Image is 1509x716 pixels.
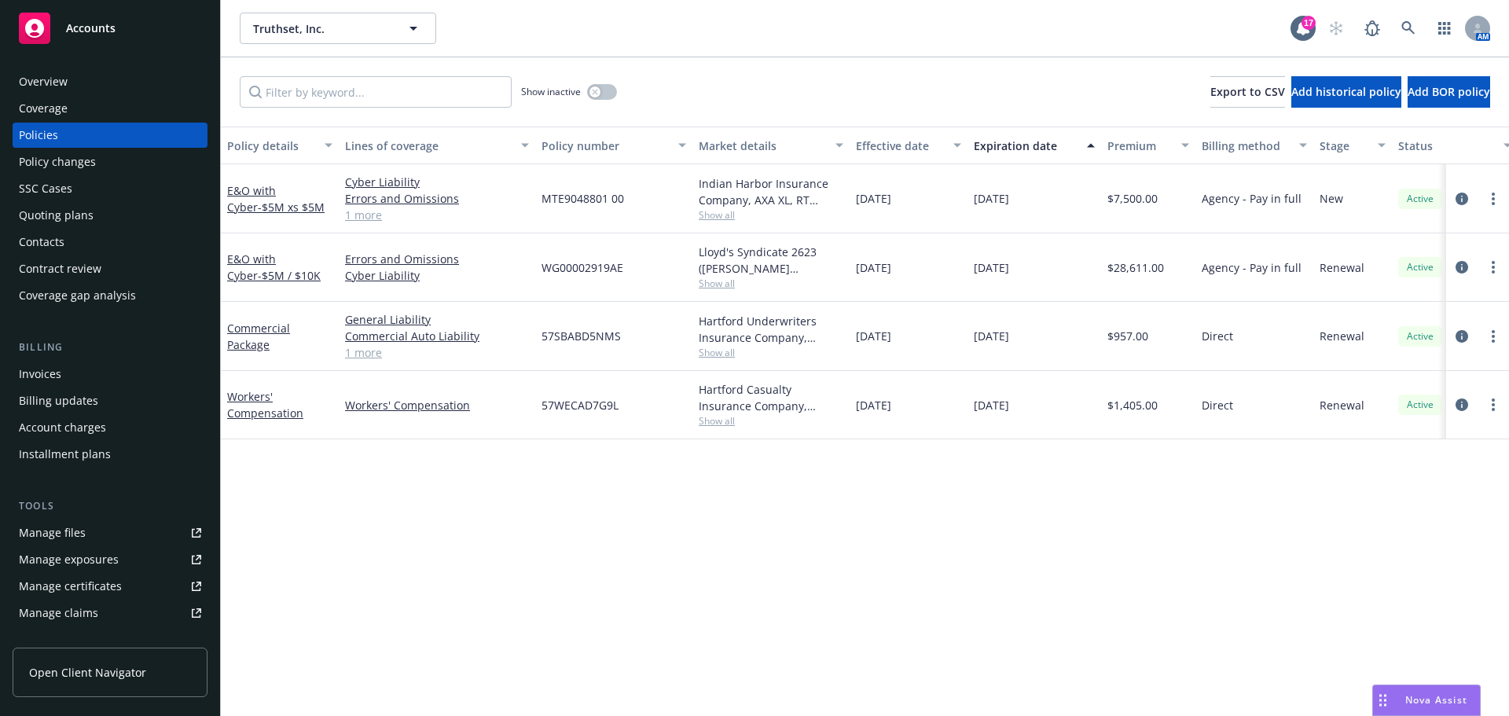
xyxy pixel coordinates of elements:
[345,344,529,361] a: 1 more
[1484,189,1503,208] a: more
[542,190,624,207] span: MTE9048801 00
[19,388,98,413] div: Billing updates
[1372,685,1481,716] button: Nova Assist
[542,259,623,276] span: WG00002919AE
[1357,13,1388,44] a: Report a Bug
[227,183,325,215] a: E&O with Cyber
[1452,258,1471,277] a: circleInformation
[856,397,891,413] span: [DATE]
[19,627,93,652] div: Manage BORs
[974,397,1009,413] span: [DATE]
[699,208,843,222] span: Show all
[13,256,207,281] a: Contract review
[1313,127,1392,164] button: Stage
[1404,192,1436,206] span: Active
[699,138,826,154] div: Market details
[240,13,436,44] button: Truthset, Inc.
[19,574,122,599] div: Manage certificates
[699,175,843,208] div: Indian Harbor Insurance Company, AXA XL, RT Specialty Insurance Services, LLC (RSG Specialty, LLC)
[19,176,72,201] div: SSC Cases
[19,547,119,572] div: Manage exposures
[535,127,692,164] button: Policy number
[13,442,207,467] a: Installment plans
[974,259,1009,276] span: [DATE]
[345,328,529,344] a: Commercial Auto Liability
[1429,13,1460,44] a: Switch app
[1202,328,1233,344] span: Direct
[974,138,1078,154] div: Expiration date
[699,244,843,277] div: Lloyd's Syndicate 2623 ([PERSON_NAME] [PERSON_NAME] Limited), [PERSON_NAME] Group
[13,203,207,228] a: Quoting plans
[856,190,891,207] span: [DATE]
[339,127,535,164] button: Lines of coverage
[850,127,967,164] button: Effective date
[13,415,207,440] a: Account charges
[1320,328,1364,344] span: Renewal
[13,574,207,599] a: Manage certificates
[19,415,106,440] div: Account charges
[967,127,1101,164] button: Expiration date
[1452,327,1471,346] a: circleInformation
[29,664,146,681] span: Open Client Navigator
[699,313,843,346] div: Hartford Underwriters Insurance Company, Hartford Insurance Group
[13,149,207,174] a: Policy changes
[227,321,290,352] a: Commercial Package
[1302,16,1316,30] div: 17
[345,138,512,154] div: Lines of coverage
[345,267,529,284] a: Cyber Liability
[345,311,529,328] a: General Liability
[856,328,891,344] span: [DATE]
[1484,327,1503,346] a: more
[1320,138,1368,154] div: Stage
[13,547,207,572] a: Manage exposures
[345,251,529,267] a: Errors and Omissions
[1484,258,1503,277] a: more
[1320,190,1343,207] span: New
[19,69,68,94] div: Overview
[19,283,136,308] div: Coverage gap analysis
[19,442,111,467] div: Installment plans
[19,600,98,626] div: Manage claims
[1320,259,1364,276] span: Renewal
[1291,76,1401,108] button: Add historical policy
[19,149,96,174] div: Policy changes
[1107,328,1148,344] span: $957.00
[1202,138,1290,154] div: Billing method
[692,127,850,164] button: Market details
[13,229,207,255] a: Contacts
[1202,190,1302,207] span: Agency - Pay in full
[1404,398,1436,412] span: Active
[1107,138,1172,154] div: Premium
[258,200,325,215] span: - $5M xs $5M
[19,362,61,387] div: Invoices
[1202,259,1302,276] span: Agency - Pay in full
[1452,189,1471,208] a: circleInformation
[1107,397,1158,413] span: $1,405.00
[19,229,64,255] div: Contacts
[240,76,512,108] input: Filter by keyword...
[542,328,621,344] span: 57SBABD5NMS
[1107,190,1158,207] span: $7,500.00
[1195,127,1313,164] button: Billing method
[699,346,843,359] span: Show all
[699,277,843,290] span: Show all
[345,397,529,413] a: Workers' Compensation
[13,388,207,413] a: Billing updates
[13,627,207,652] a: Manage BORs
[1452,395,1471,414] a: circleInformation
[13,340,207,355] div: Billing
[1202,397,1233,413] span: Direct
[1320,397,1364,413] span: Renewal
[1210,76,1285,108] button: Export to CSV
[13,176,207,201] a: SSC Cases
[1398,138,1494,154] div: Status
[258,268,321,283] span: - $5M / $10K
[227,389,303,420] a: Workers' Compensation
[542,397,619,413] span: 57WECAD7G9L
[1393,13,1424,44] a: Search
[345,190,529,207] a: Errors and Omissions
[345,207,529,223] a: 1 more
[974,328,1009,344] span: [DATE]
[1107,259,1164,276] span: $28,611.00
[13,362,207,387] a: Invoices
